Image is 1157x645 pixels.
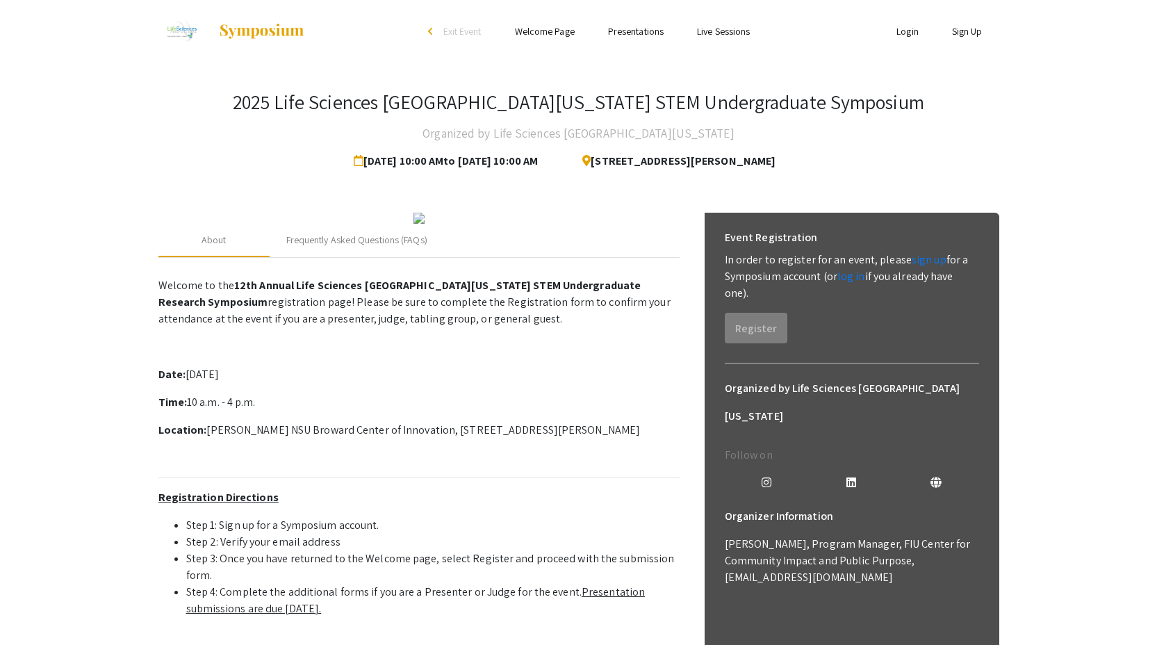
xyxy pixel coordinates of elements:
[158,14,205,49] img: 2025 Life Sciences South Florida STEM Undergraduate Symposium
[186,534,680,550] li: Step 2: Verify your email address
[571,147,776,175] span: [STREET_ADDRESS][PERSON_NAME]
[725,313,787,343] button: Register
[725,224,818,252] h6: Event Registration
[186,584,680,617] li: Step 4: Complete the additional forms if you are a Presenter or Judge for the event.
[10,582,59,635] iframe: Chat
[354,147,543,175] span: [DATE] 10:00 AM to [DATE] 10:00 AM
[158,277,680,327] p: Welcome to the registration page! Please be sure to complete the Registration form to confirm you...
[186,550,680,584] li: Step 3: Once you have returned to the Welcome page, select Register and proceed with the submissi...
[443,25,482,38] span: Exit Event
[725,375,979,430] h6: Organized by Life Sciences [GEOGRAPHIC_DATA][US_STATE]
[725,252,979,302] p: In order to register for an event, please for a Symposium account (or if you already have one).
[608,25,664,38] a: Presentations
[515,25,575,38] a: Welcome Page
[158,394,680,411] p: 10 a.m. - 4 p.m.
[158,366,680,383] p: [DATE]
[912,252,946,267] a: sign up
[837,269,865,284] a: log in
[413,213,425,224] img: 32153a09-f8cb-4114-bf27-cfb6bc84fc69.png
[428,27,436,35] div: arrow_back_ios
[725,503,979,530] h6: Organizer Information
[158,423,207,437] strong: Location:
[218,23,305,40] img: Symposium by ForagerOne
[725,447,979,464] p: Follow on
[186,517,680,534] li: Step 1: Sign up for a Symposium account.
[186,585,646,616] u: Presentation submissions are due [DATE].
[725,536,979,586] p: [PERSON_NAME], Program Manager, FIU Center for Community Impact and Public Purpose, [EMAIL_ADDRES...
[896,25,919,38] a: Login
[158,395,188,409] strong: Time:
[202,233,227,247] div: About
[158,14,306,49] a: 2025 Life Sciences South Florida STEM Undergraduate Symposium
[158,422,680,439] p: [PERSON_NAME] NSU Broward Center of Innovation, [STREET_ADDRESS][PERSON_NAME]
[697,25,750,38] a: Live Sessions
[286,233,427,247] div: Frequently Asked Questions (FAQs)
[952,25,983,38] a: Sign Up
[233,90,924,114] h3: 2025 Life Sciences [GEOGRAPHIC_DATA][US_STATE] STEM Undergraduate Symposium
[422,120,734,147] h4: Organized by Life Sciences [GEOGRAPHIC_DATA][US_STATE]
[158,490,279,505] u: Registration Directions
[158,278,641,309] strong: 12th Annual Life Sciences [GEOGRAPHIC_DATA][US_STATE] STEM Undergraduate Research Symposium
[158,367,186,382] strong: Date:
